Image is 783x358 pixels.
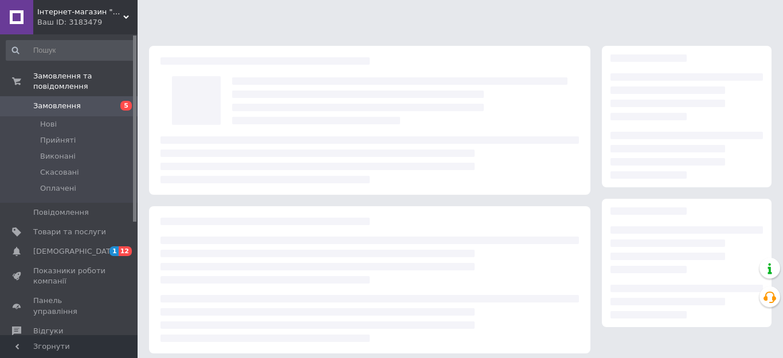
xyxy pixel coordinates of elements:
span: Нові [40,119,57,129]
span: Показники роботи компанії [33,266,106,286]
span: Виконані [40,151,76,162]
span: Скасовані [40,167,79,178]
span: Інтернет-магазин "Kvest" [37,7,123,17]
span: Замовлення та повідомлення [33,71,138,92]
span: Прийняті [40,135,76,145]
input: Пошук [6,40,135,61]
span: Замовлення [33,101,81,111]
span: Товари та послуги [33,227,106,237]
span: 1 [109,246,119,256]
span: Повідомлення [33,207,89,218]
span: 12 [119,246,132,256]
span: Відгуки [33,326,63,336]
span: Панель управління [33,296,106,316]
div: Ваш ID: 3183479 [37,17,138,27]
span: 5 [120,101,132,111]
span: Оплачені [40,183,76,194]
span: [DEMOGRAPHIC_DATA] [33,246,118,257]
